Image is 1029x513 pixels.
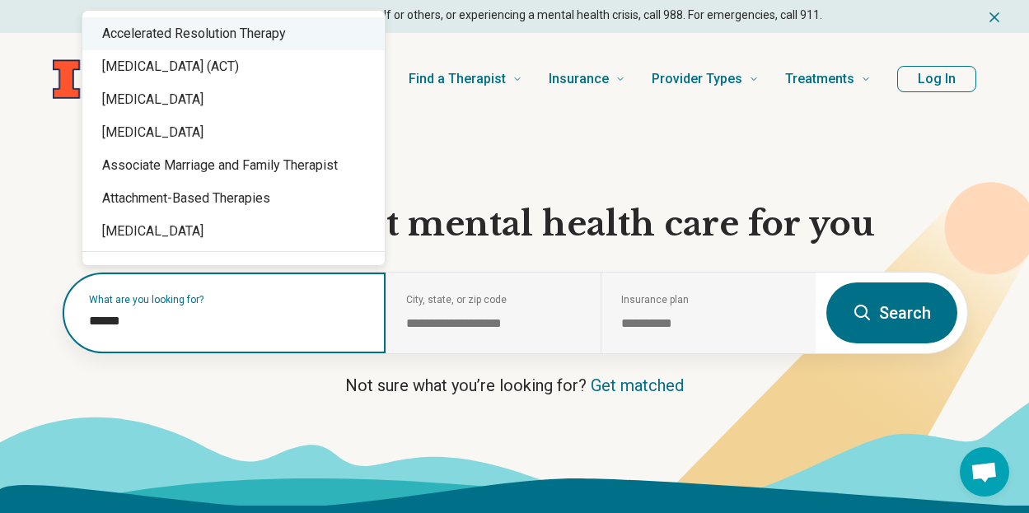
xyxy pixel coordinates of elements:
button: Search [826,282,957,343]
span: Treatments [785,68,854,91]
label: What are you looking for? [89,295,366,305]
div: Accelerated Resolution Therapy [82,17,385,50]
p: Not sure what you’re looking for? [62,374,968,397]
button: Dismiss [986,7,1003,26]
p: If you are at risk of harming yourself or others, or experiencing a mental health crisis, call 98... [203,7,822,24]
button: Log In [897,66,976,92]
div: Attachment-Based Therapies [82,182,385,215]
span: Provider Types [652,68,742,91]
div: Associate Marriage and Family Therapist [82,149,385,182]
a: Home page [53,53,292,105]
div: [MEDICAL_DATA] [82,215,385,248]
a: Get matched [591,375,684,395]
span: Insurance [549,68,609,91]
div: [MEDICAL_DATA] [82,116,385,149]
div: Open chat [960,447,1009,497]
h1: Find the right mental health care for you [62,203,968,245]
span: Find a Therapist [409,68,506,91]
div: [MEDICAL_DATA] (ACT) [82,50,385,83]
div: [MEDICAL_DATA] [82,83,385,116]
div: Suggestions [82,11,385,298]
